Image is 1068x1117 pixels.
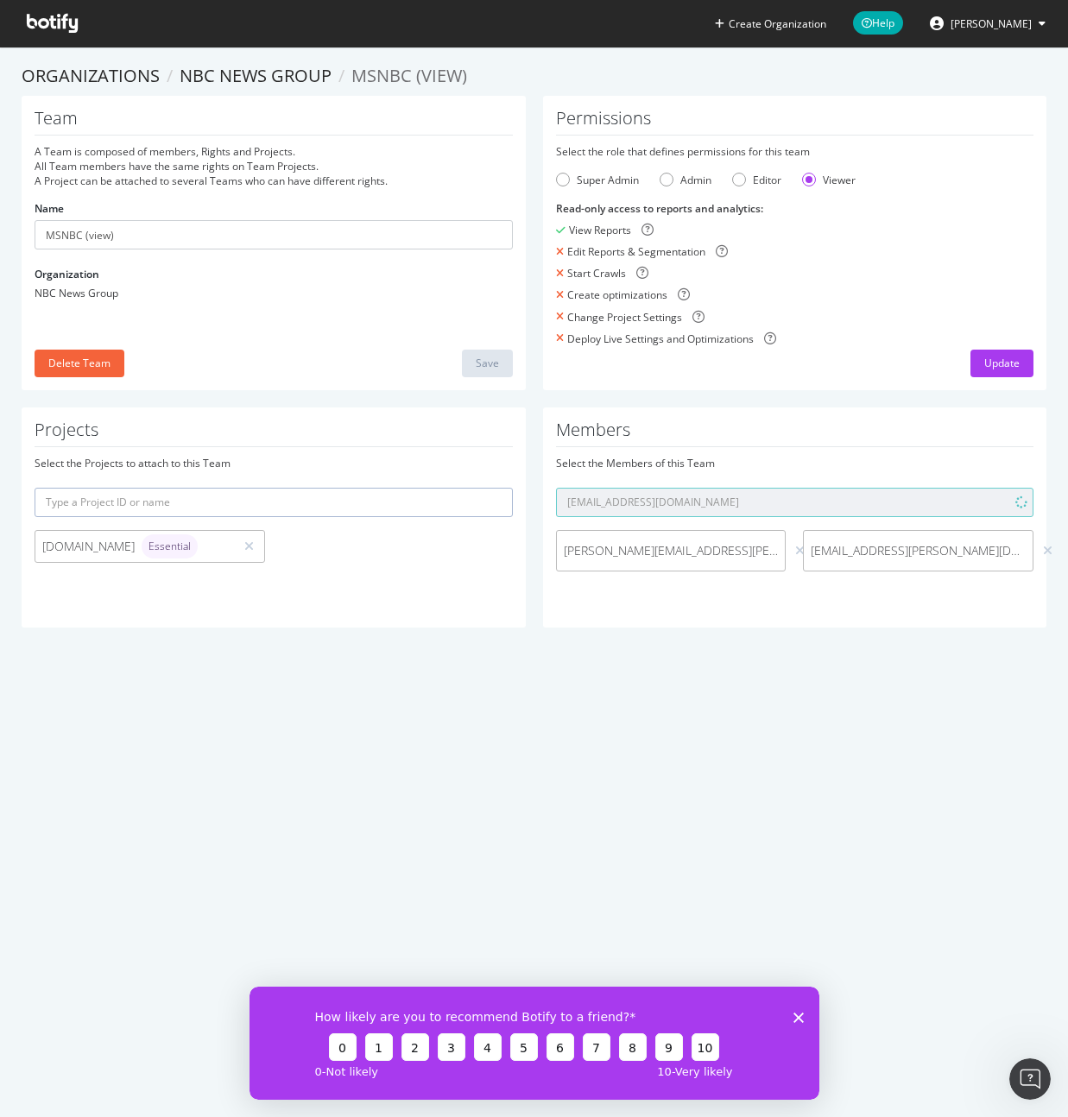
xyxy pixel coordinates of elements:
[753,173,781,187] div: Editor
[556,456,1034,470] div: Select the Members of this Team
[35,267,99,281] label: Organization
[180,64,332,87] a: NBC News Group
[567,287,667,302] div: Create optimizations
[564,542,779,559] span: [PERSON_NAME][EMAIL_ADDRESS][PERSON_NAME][DOMAIN_NAME]
[811,542,1026,559] span: [EMAIL_ADDRESS][PERSON_NAME][DOMAIN_NAME]
[556,488,1034,517] input: Type a user email
[556,173,639,187] div: Super Admin
[556,144,1034,159] div: Select the role that defines permissions for this team
[567,310,682,325] div: Change Project Settings
[556,201,1034,216] div: Read-only access to reports and analytics :
[984,356,1020,370] div: Update
[35,144,513,188] div: A Team is composed of members, Rights and Projects. All Team members have the same rights on Team...
[732,173,781,187] div: Editor
[35,220,513,249] input: Name
[556,420,1034,447] h1: Members
[35,350,124,377] button: Delete Team
[802,173,856,187] div: Viewer
[35,201,64,216] label: Name
[916,9,1059,37] button: [PERSON_NAME]
[970,350,1033,377] button: Update
[567,244,705,259] div: Edit Reports & Segmentation
[462,350,513,377] button: Save
[35,456,513,470] div: Select the Projects to attach to this Team
[35,286,513,300] div: NBC News Group
[48,356,111,370] div: Delete Team
[1009,1058,1051,1100] iframe: Intercom live chat
[853,11,903,35] span: Help
[567,266,626,281] div: Start Crawls
[149,541,191,552] span: Essential
[351,64,467,87] span: MSNBC (view)
[556,109,1034,136] h1: Permissions
[569,223,631,237] div: View Reports
[22,64,1046,89] ol: breadcrumbs
[577,173,639,187] div: Super Admin
[250,987,819,1100] iframe: Survey from Botify
[22,64,160,87] a: Organizations
[35,109,513,136] h1: Team
[35,420,513,447] h1: Projects
[567,331,754,346] div: Deploy Live Settings and Optimizations
[35,488,513,517] input: Type a Project ID or name
[660,173,711,187] div: Admin
[476,356,499,370] div: Save
[823,173,856,187] div: Viewer
[714,16,827,32] button: Create Organization
[142,534,198,558] div: brand label
[680,173,711,187] div: Admin
[42,534,227,558] div: [DOMAIN_NAME]
[951,16,1032,31] span: Jason Mandragona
